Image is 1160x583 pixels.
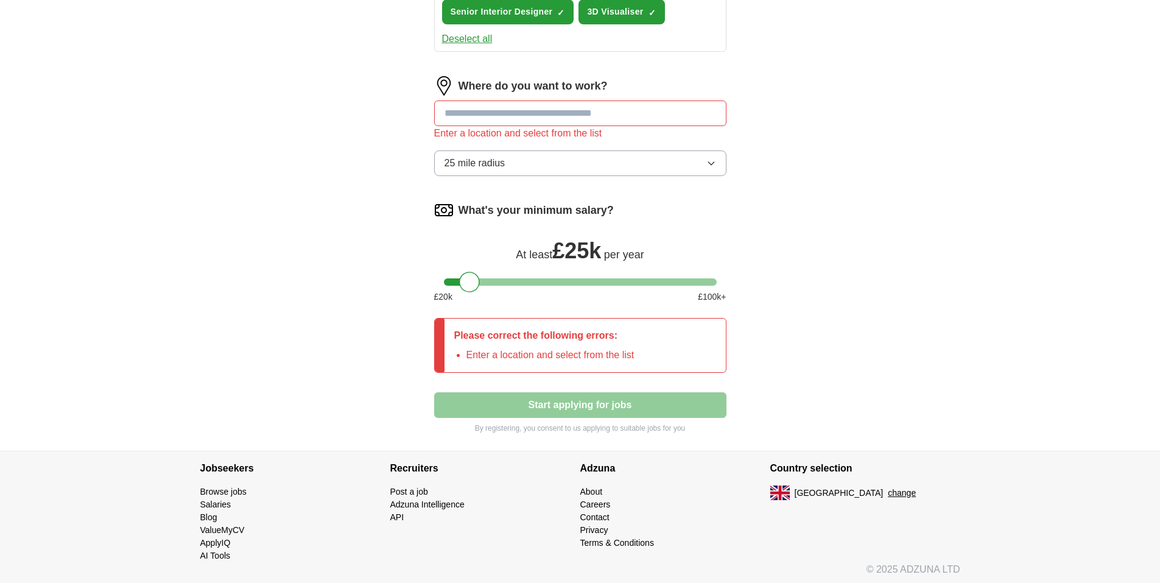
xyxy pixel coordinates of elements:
button: Deselect all [442,32,493,46]
span: Senior Interior Designer [451,5,553,18]
li: Enter a location and select from the list [466,348,634,362]
a: AI Tools [200,551,231,560]
a: Careers [580,500,611,509]
a: Terms & Conditions [580,538,654,548]
a: Salaries [200,500,231,509]
span: £ 20 k [434,291,452,303]
span: per year [604,249,644,261]
span: £ 25k [552,238,601,263]
button: change [888,487,916,500]
img: UK flag [770,486,790,500]
a: Browse jobs [200,487,247,496]
span: At least [516,249,552,261]
a: API [390,512,404,522]
span: ✓ [557,8,564,18]
span: 25 mile radius [445,156,505,171]
p: Please correct the following errors: [454,328,634,343]
a: About [580,487,603,496]
a: Privacy [580,525,608,535]
span: 3D Visualiser [587,5,643,18]
a: ValueMyCV [200,525,245,535]
a: Blog [200,512,217,522]
span: [GEOGRAPHIC_DATA] [795,487,884,500]
button: Start applying for jobs [434,392,726,418]
div: Enter a location and select from the list [434,126,726,141]
p: By registering, you consent to us applying to suitable jobs for you [434,423,726,434]
span: ✓ [649,8,656,18]
a: Post a job [390,487,428,496]
label: What's your minimum salary? [459,202,614,219]
img: location.png [434,76,454,96]
h4: Country selection [770,451,960,486]
button: 25 mile radius [434,150,726,176]
img: salary.png [434,200,454,220]
a: Contact [580,512,610,522]
span: £ 100 k+ [698,291,726,303]
label: Where do you want to work? [459,78,608,94]
a: ApplyIQ [200,538,231,548]
a: Adzuna Intelligence [390,500,465,509]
